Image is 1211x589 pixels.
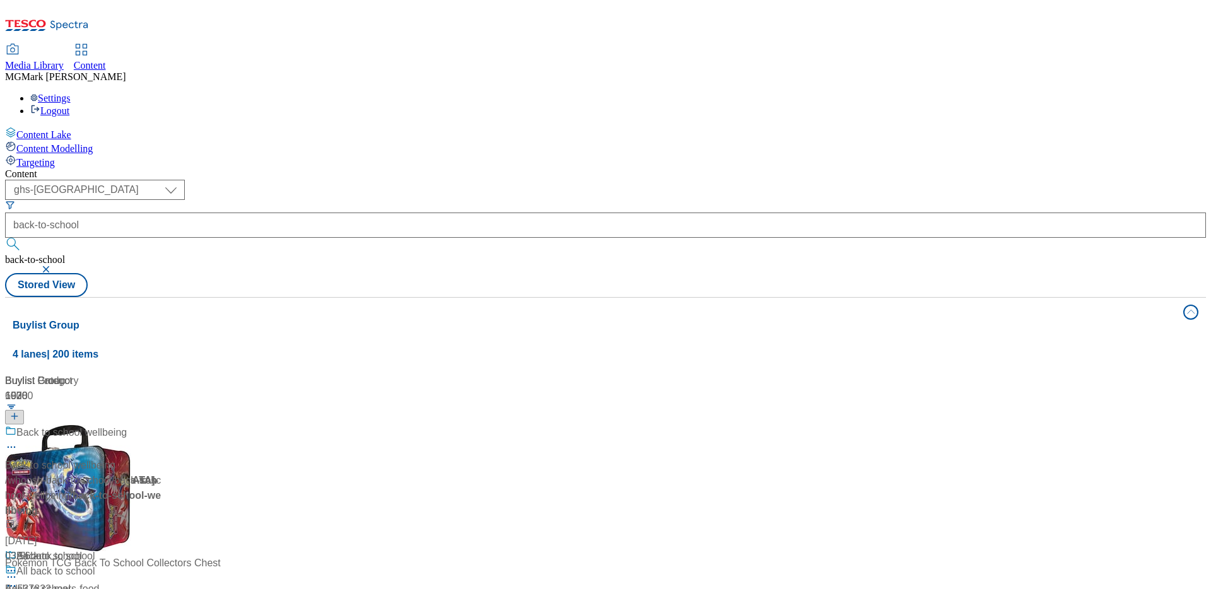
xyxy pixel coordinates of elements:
[5,60,64,71] span: Media Library
[5,373,163,388] div: Buylist Category
[5,141,1206,155] a: Content Modelling
[5,273,88,297] button: Stored View
[5,298,1206,368] button: Buylist Group4 lanes| 200 items
[5,155,1206,168] a: Targeting
[5,490,161,516] span: / back-to-school-wellbeing
[5,127,1206,141] a: Content Lake
[5,71,21,82] span: MG
[16,129,71,140] span: Content Lake
[5,213,1206,238] input: Search
[5,388,525,404] div: 10000
[5,549,163,564] div: 03:56 am
[5,388,163,404] div: 1538
[16,143,93,154] span: Content Modelling
[16,425,127,440] div: Back to school wellbeing
[5,200,15,210] svg: Search Filters
[13,349,98,359] span: 4 lanes | 200 items
[74,45,106,71] a: Content
[5,373,525,388] div: Buylist Product
[30,105,69,116] a: Logout
[74,60,106,71] span: Content
[5,458,115,473] div: Back to school wellbeing
[5,475,161,501] span: / back-to-school-wellbeing
[16,157,55,168] span: Targeting
[21,71,126,82] span: Mark [PERSON_NAME]
[5,254,65,265] span: back-to-school
[5,534,163,549] div: [DATE]
[13,318,1176,333] h4: Buylist Group
[30,93,71,103] a: Settings
[16,564,95,579] div: All back to school
[5,45,64,71] a: Media Library
[5,556,221,571] div: Pokémon TCG Back To School Collectors Chest
[5,168,1206,180] div: Content
[5,475,112,486] span: / whoosh-back-to-school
